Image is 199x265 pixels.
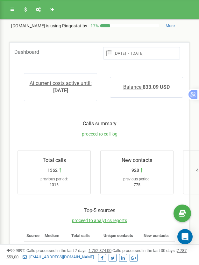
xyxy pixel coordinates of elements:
[144,233,169,238] span: New contacts
[46,23,87,28] span: is using Ringostat by
[26,248,111,253] span: Calls processed in the last 7 days :
[6,248,25,253] span: 99,989%
[166,23,175,28] span: More
[23,255,94,259] a: [EMAIL_ADDRESS][DOMAIN_NAME]
[123,84,143,90] span: Balance:
[134,183,140,187] span: 775
[45,233,59,238] span: Medium
[50,183,59,187] span: 1315
[11,23,87,29] p: [DOMAIN_NAME]
[30,80,92,86] span: At current costs active until:
[43,157,66,163] span: Total calls
[71,233,90,238] span: Total calls
[103,233,133,238] span: Unique contacts
[26,233,39,238] span: Source
[123,84,170,90] a: Balance:833.09 USD
[131,167,139,173] span: 928
[47,167,58,173] span: 1362
[122,157,152,163] span: New contacts
[82,131,117,136] a: proceed to call log
[84,207,115,213] span: Top-5 sources
[72,218,127,223] a: proceed to analytics reports
[83,121,117,127] span: Calls summary
[89,248,111,253] u: 1 752 874,00
[123,177,151,181] span: previous period:
[30,80,92,94] a: At current costs active until:[DATE]
[40,177,68,181] span: previous period:
[87,23,100,29] p: 17 %
[14,49,39,55] span: Dashboard
[177,229,193,244] div: Open Intercom Messenger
